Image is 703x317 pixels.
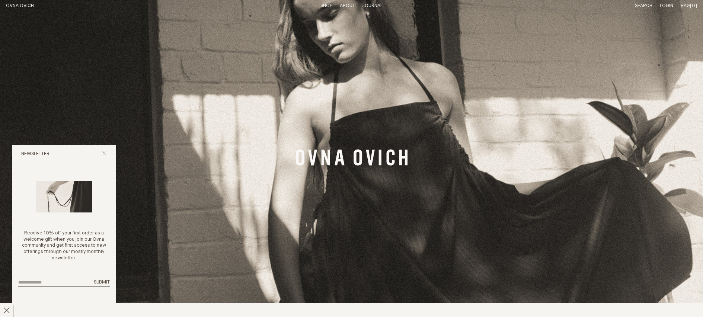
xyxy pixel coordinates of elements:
button: Submit [94,279,110,286]
summary: About [340,3,355,9]
a: Search [635,3,652,8]
a: Home [6,3,34,8]
a: Banner Link [296,149,408,168]
span: Submit [94,280,110,285]
p: Receive 10% off your first order as a welcome gift when you join our Ovna community and get first... [18,230,110,262]
a: Journal [362,3,383,8]
h2: Newsletter [21,151,49,157]
a: Login [660,3,673,8]
button: Close popup [102,151,107,158]
a: Shop [320,3,332,8]
span: [0] [690,3,697,8]
span: Bag [681,3,690,8]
